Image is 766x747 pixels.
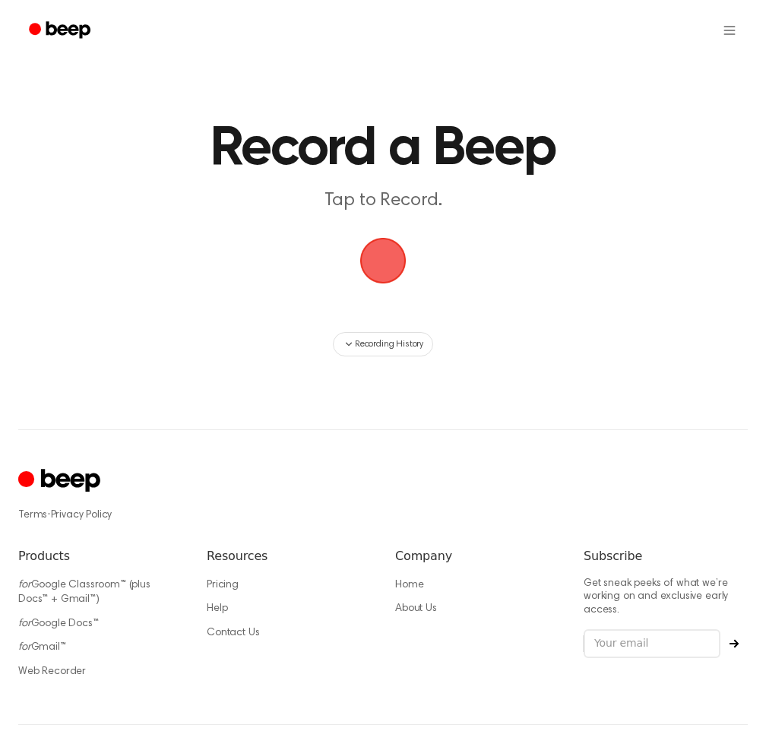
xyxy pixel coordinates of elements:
a: Privacy Policy [51,510,112,521]
i: for [18,642,31,653]
h6: Resources [207,547,371,565]
button: Open menu [711,12,748,49]
button: Recording History [333,332,433,356]
i: for [18,580,31,590]
a: forGoogle Classroom™ (plus Docs™ + Gmail™) [18,580,150,606]
a: About Us [395,603,437,614]
input: Your email [584,629,720,658]
i: for [18,619,31,629]
a: Help [207,603,227,614]
a: forGoogle Docs™ [18,619,99,629]
a: Web Recorder [18,666,86,677]
h6: Subscribe [584,547,748,565]
a: Cruip [18,467,104,496]
a: Beep [18,16,104,46]
a: Contact Us [207,628,259,638]
a: Home [395,580,423,590]
p: Tap to Record. [164,188,602,214]
a: Pricing [207,580,239,590]
span: Recording History [355,337,423,351]
h6: Company [395,547,559,565]
a: forGmail™ [18,642,66,653]
p: Get sneak peeks of what we’re working on and exclusive early access. [584,578,748,618]
div: · [18,508,748,523]
button: Subscribe [720,639,748,648]
img: Beep Logo [360,238,406,283]
h1: Record a Beep [164,122,602,176]
h6: Products [18,547,182,565]
a: Terms [18,510,47,521]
